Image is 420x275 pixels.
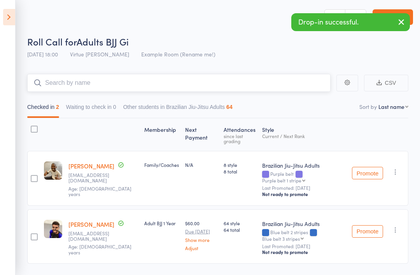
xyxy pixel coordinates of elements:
[123,100,233,118] button: Other students in Brazilian Jiu-Jitsu Adults64
[262,178,301,183] div: Purple belt 1 stripe
[66,100,116,118] button: Waiting to check in0
[262,220,346,228] div: Brazilian Jiu-Jitsu Adults
[262,185,346,191] small: Last Promoted: [DATE]
[27,50,58,58] span: [DATE] 18:00
[224,220,256,226] span: 64 style
[185,161,217,168] div: N/A
[259,122,349,147] div: Style
[224,133,256,144] div: since last grading
[70,50,129,58] span: Virtue [PERSON_NAME]
[262,191,346,197] div: Not ready to promote
[352,167,383,179] button: Promote
[224,161,256,168] span: 8 style
[378,103,404,110] div: Last name
[359,103,377,110] label: Sort by
[224,226,256,233] span: 64 total
[27,100,59,118] button: Checked in2
[364,75,408,91] button: CSV
[27,35,77,48] span: Roll Call for
[68,185,131,197] span: Age: [DEMOGRAPHIC_DATA] years
[185,237,217,242] a: Show more
[77,35,129,48] span: Adults BJJ Gi
[27,74,331,92] input: Search by name
[224,168,256,175] span: 8 total
[68,162,114,170] a: [PERSON_NAME]
[113,104,116,110] div: 0
[44,220,62,238] img: image1743494568.png
[220,122,259,147] div: Atten­dances
[56,104,59,110] div: 2
[68,220,114,228] a: [PERSON_NAME]
[226,104,233,110] div: 64
[262,249,346,255] div: Not ready to promote
[182,122,220,147] div: Next Payment
[141,50,215,58] span: Example Room (Rename me!)
[262,171,346,183] div: Purple belt
[68,243,131,255] span: Age: [DEMOGRAPHIC_DATA] years
[262,243,346,249] small: Last Promoted: [DATE]
[262,133,346,138] div: Current / Next Rank
[262,236,300,241] div: Blue belt 3 stripes
[185,229,217,234] small: Due [DATE]
[291,13,410,31] div: Drop-in successful.
[144,161,179,168] div: Family/Coaches
[185,220,217,250] div: $60.00
[262,229,346,241] div: Blue belt 2 stripes
[44,161,62,180] img: image1756861327.png
[68,231,119,242] small: Brandelbradford@gmail.com
[68,172,119,184] small: pdropaulo@yahoo.com.br
[144,220,179,226] div: Adult BJJ 1 Year
[185,245,217,250] a: Adjust
[373,9,413,25] a: Exit roll call
[352,225,383,238] button: Promote
[141,122,182,147] div: Membership
[262,161,346,169] div: Brazilian Jiu-Jitsu Adults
